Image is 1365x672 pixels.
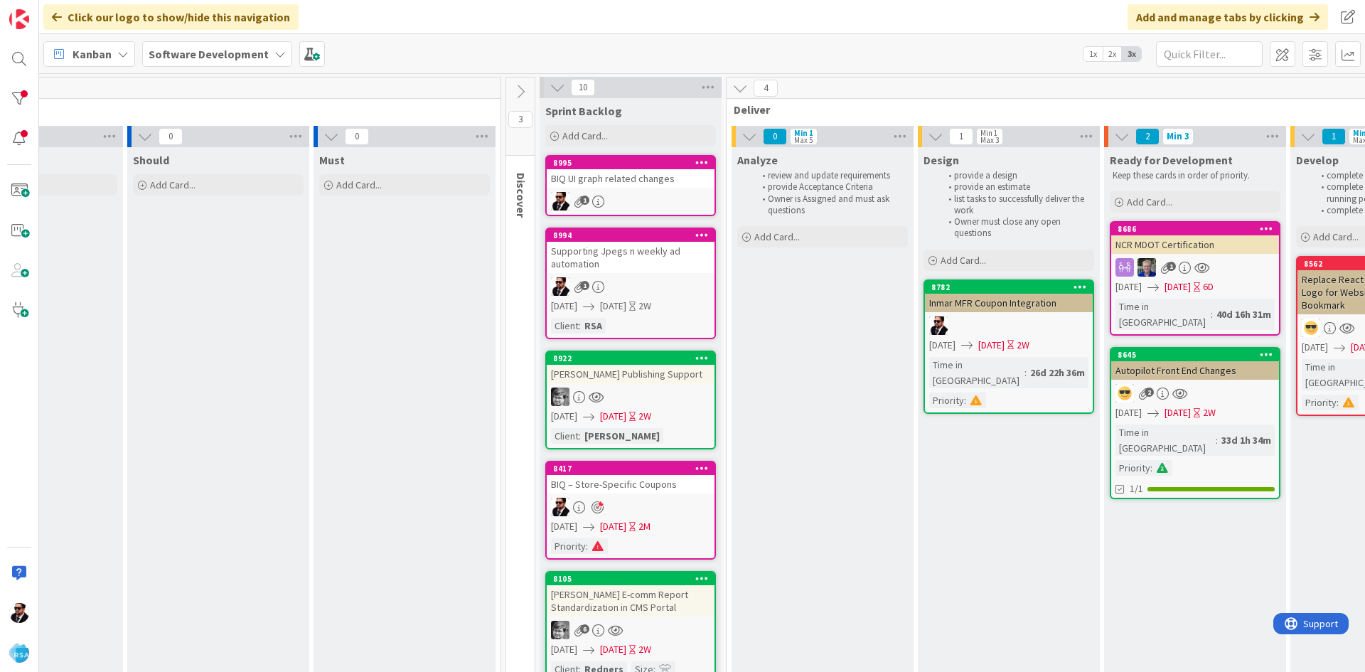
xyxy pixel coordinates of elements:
[580,196,589,205] span: 1
[551,621,569,639] img: KS
[754,193,906,217] li: Owner is Assigned and must ask questions
[547,156,714,169] div: 8995
[763,128,787,145] span: 0
[30,2,65,19] span: Support
[1167,262,1176,271] span: 1
[9,9,29,29] img: Visit kanbanzone.com
[1115,279,1142,294] span: [DATE]
[551,498,569,516] img: AC
[319,153,345,167] span: Must
[929,316,948,335] img: AC
[941,181,1092,193] li: provide an estimate
[547,352,714,365] div: 8922
[1296,153,1339,167] span: Develop
[1103,47,1122,61] span: 2x
[1113,170,1278,181] p: Keep these cards in order of priority.
[794,129,813,137] div: Min 1
[1203,405,1216,420] div: 2W
[562,129,608,142] span: Add Card...
[1110,347,1280,499] a: 8645Autopilot Front End ChangesJK[DATE][DATE]2WTime in [GEOGRAPHIC_DATA]:33d 1h 34mPriority:1/1
[1118,224,1279,234] div: 8686
[547,277,714,296] div: AC
[1156,41,1263,67] input: Quick Filter...
[925,316,1093,335] div: AC
[553,464,714,474] div: 8417
[553,353,714,363] div: 8922
[1027,365,1088,380] div: 26d 22h 36m
[941,193,1092,217] li: list tasks to successfully deliver the work
[150,178,196,191] span: Add Card...
[1017,338,1029,353] div: 2W
[1024,365,1027,380] span: :
[551,192,569,210] img: AC
[547,192,714,210] div: AC
[600,299,626,314] span: [DATE]
[1302,395,1337,410] div: Priority
[1115,425,1216,456] div: Time in [GEOGRAPHIC_DATA]
[1111,223,1279,254] div: 8686NCR MDOT Certification
[551,388,569,406] img: KS
[547,572,714,617] div: 8105[PERSON_NAME] E-comm Report Standardization in CMS Portal
[1111,348,1279,361] div: 8645
[1213,306,1275,322] div: 40d 16h 31m
[545,155,716,216] a: 8995BIQ UI graph related changesAC
[1218,432,1275,448] div: 33d 1h 34m
[551,428,579,444] div: Client
[345,128,369,145] span: 0
[545,228,716,339] a: 8994Supporting Jpegs n weekly ad automationAC[DATE][DATE]2WClient:RSA
[73,46,112,63] span: Kanban
[547,572,714,585] div: 8105
[980,137,999,144] div: Max 3
[794,137,813,144] div: Max 5
[586,538,588,554] span: :
[43,4,299,30] div: Click our logo to show/hide this navigation
[925,294,1093,312] div: Inmar MFR Coupon Integration
[547,498,714,516] div: AC
[638,642,651,657] div: 2W
[514,173,528,218] span: Discover
[1128,4,1328,30] div: Add and manage tabs by clicking
[1083,47,1103,61] span: 1x
[1337,395,1339,410] span: :
[1115,384,1134,402] img: JK
[9,603,29,623] img: AC
[581,428,663,444] div: [PERSON_NAME]
[508,111,532,128] span: 3
[133,153,169,167] span: Should
[1137,258,1156,277] img: RT
[1322,128,1346,145] span: 1
[547,585,714,617] div: [PERSON_NAME] E-comm Report Standardization in CMS Portal
[1302,319,1320,337] img: JK
[1115,299,1211,330] div: Time in [GEOGRAPHIC_DATA]
[545,351,716,449] a: 8922[PERSON_NAME] Publishing SupportKS[DATE][DATE]2WClient:[PERSON_NAME]
[547,365,714,383] div: [PERSON_NAME] Publishing Support
[1111,235,1279,254] div: NCR MDOT Certification
[545,104,622,118] span: Sprint Backlog
[547,169,714,188] div: BIQ UI graph related changes
[600,642,626,657] span: [DATE]
[1150,460,1152,476] span: :
[1165,279,1191,294] span: [DATE]
[1302,340,1328,355] span: [DATE]
[754,181,906,193] li: provide Acceptance Criteria
[929,357,1024,388] div: Time in [GEOGRAPHIC_DATA]
[978,338,1005,353] span: [DATE]
[547,242,714,273] div: Supporting Jpegs n weekly ad automation
[638,409,651,424] div: 2W
[9,643,29,663] img: avatar
[638,519,651,534] div: 2M
[1135,128,1160,145] span: 2
[1127,196,1172,208] span: Add Card...
[924,153,959,167] span: Design
[929,393,964,408] div: Priority
[754,230,800,243] span: Add Card...
[553,158,714,168] div: 8995
[1216,432,1218,448] span: :
[551,538,586,554] div: Priority
[580,281,589,290] span: 1
[754,170,906,181] li: review and update requirements
[547,462,714,494] div: 8417BIQ – Store-Specific Coupons
[551,277,569,296] img: AC
[1118,350,1279,360] div: 8645
[579,428,581,444] span: :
